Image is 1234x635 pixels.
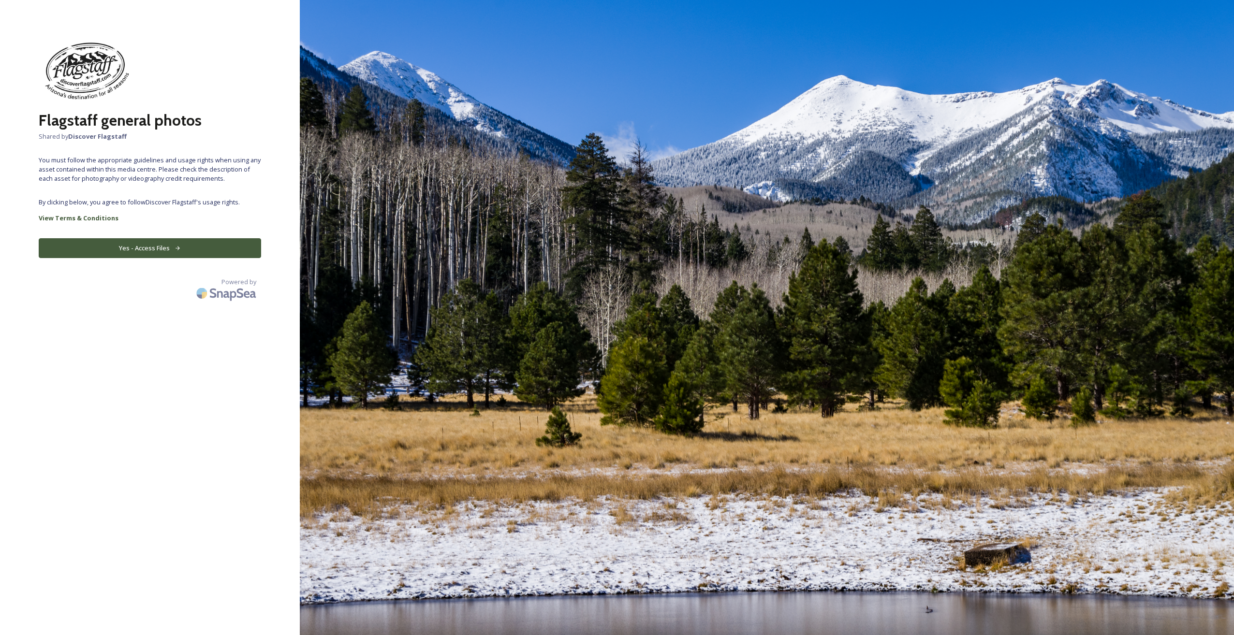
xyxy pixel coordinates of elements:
[39,214,118,222] strong: View Terms & Conditions
[39,156,261,184] span: You must follow the appropriate guidelines and usage rights when using any asset contained within...
[39,109,261,132] h2: Flagstaff general photos
[39,212,261,224] a: View Terms & Conditions
[39,39,135,104] img: discover%20flagstaff%20logo.jpg
[39,132,261,141] span: Shared by
[193,282,261,304] img: SnapSea Logo
[221,277,256,287] span: Powered by
[68,132,127,141] strong: Discover Flagstaff
[39,238,261,258] button: Yes - Access Files
[39,198,261,207] span: By clicking below, you agree to follow Discover Flagstaff 's usage rights.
